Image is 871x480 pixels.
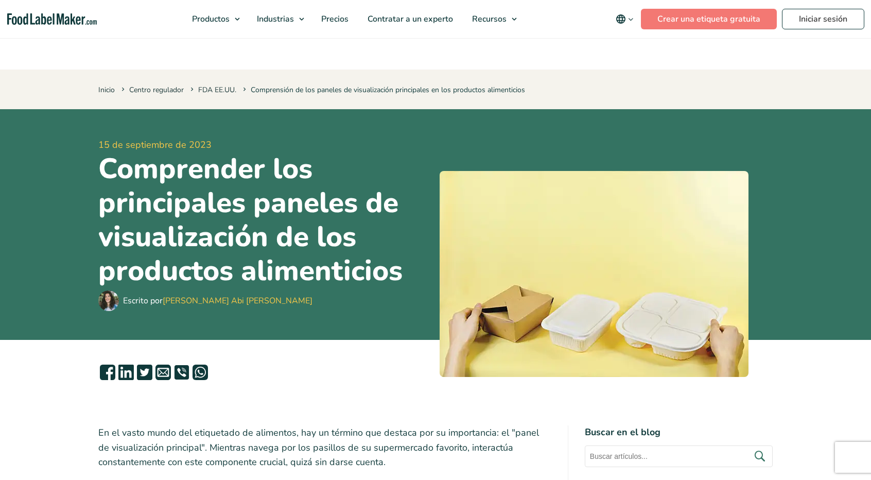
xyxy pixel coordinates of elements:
h1: Comprender los principales paneles de visualización de los productos alimenticios [98,152,431,288]
div: Escrito por [123,295,312,307]
a: Inicio [98,85,115,95]
a: Iniciar sesión [782,9,864,29]
span: Precios [318,13,350,25]
span: Recursos [469,13,508,25]
a: Centro regulador [129,85,184,95]
span: Productos [189,13,231,25]
span: 15 de septiembre de 2023 [98,138,431,152]
p: En el vasto mundo del etiquetado de alimentos, hay un término que destaca por su importancia: el ... [98,425,551,470]
span: Comprensión de los paneles de visualización principales en los productos alimenticios [241,85,525,95]
span: Contratar a un experto [364,13,454,25]
a: Crear una etiqueta gratuita [641,9,777,29]
img: Maria Abi Hanna - Etiquetadora de alimentos [98,290,119,311]
a: FDA EE.UU. [198,85,236,95]
a: [PERSON_NAME] Abi [PERSON_NAME] [163,295,312,306]
input: Buscar artículos... [585,445,773,467]
span: Industrias [254,13,295,25]
h4: Buscar en el blog [585,425,773,439]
